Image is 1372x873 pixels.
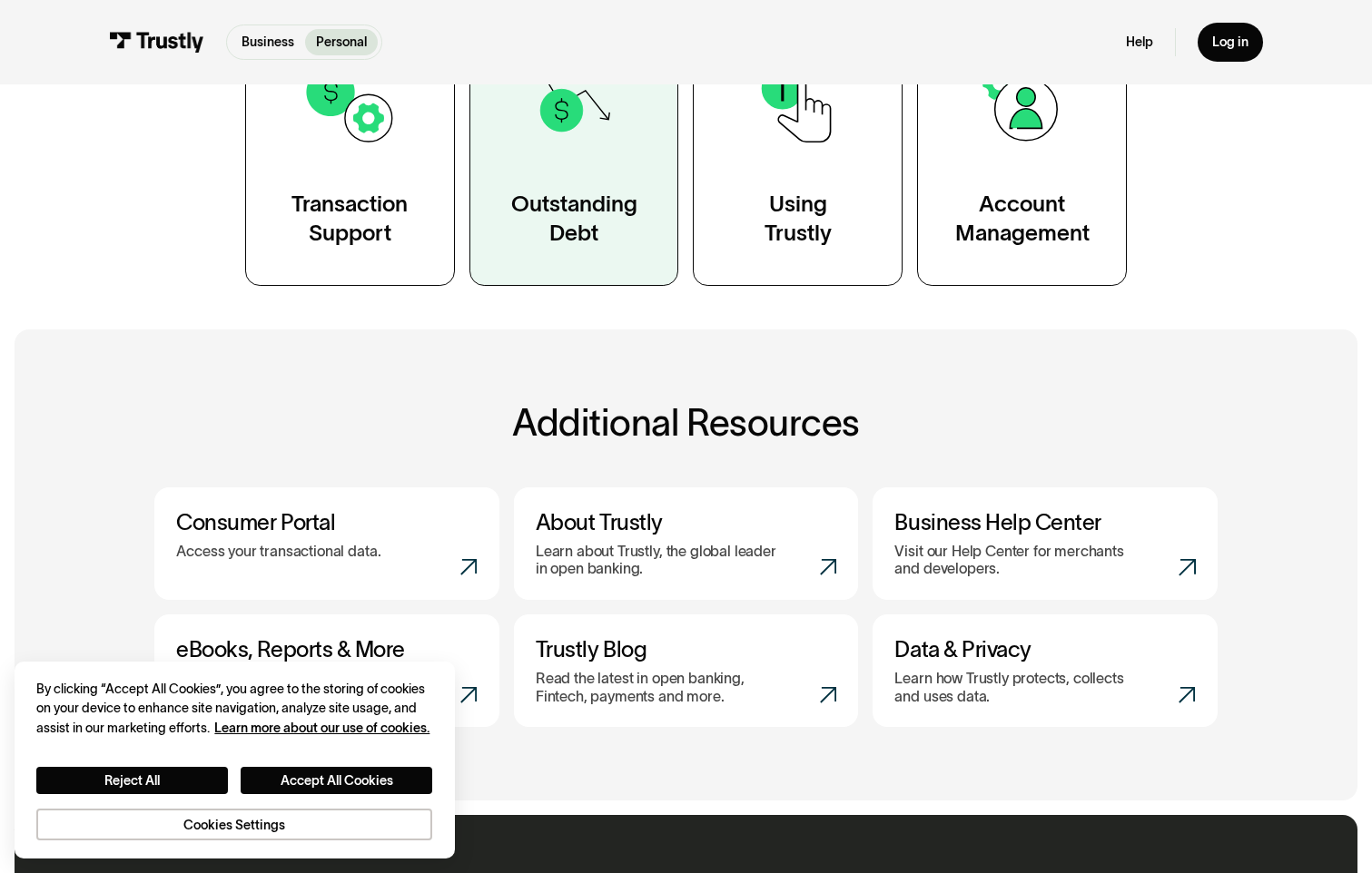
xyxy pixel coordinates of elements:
[176,636,477,662] h3: eBooks, Reports & More
[316,33,367,52] p: Personal
[36,767,228,794] button: Reject All
[1212,34,1249,50] div: Log in
[36,680,432,738] div: By clicking “Accept All Cookies”, you agree to the storing of cookies on your device to enhance s...
[109,32,204,52] img: Trustly Logo
[242,33,294,52] p: Business
[305,29,378,55] a: Personal
[1198,23,1263,62] a: Log in
[917,20,1127,286] a: AccountManagement
[536,670,781,705] p: Read the latest in open banking, Fintech, payments and more.
[231,29,305,55] a: Business
[154,487,499,600] a: Consumer PortalAccess your transactional data.
[873,614,1218,727] a: Data & PrivacyLearn how Trustly protects, collects and uses data.
[511,190,637,249] div: Outstanding Debt
[693,20,903,286] a: UsingTrustly
[241,767,432,794] button: Accept All Cookies
[176,509,477,535] h3: Consumer Portal
[514,614,859,727] a: Trustly BlogRead the latest in open banking, Fintech, payments and more.
[536,636,836,662] h3: Trustly Blog
[955,190,1090,249] div: Account Management
[536,543,781,578] p: Learn about Trustly, the global leader in open banking.
[36,809,432,839] button: Cookies Settings
[514,487,859,600] a: About TrustlyLearn about Trustly, the global leader in open banking.
[873,487,1218,600] a: Business Help CenterVisit our Help Center for merchants and developers.
[894,543,1140,578] p: Visit our Help Center for merchants and developers.
[214,721,429,735] a: More information about your privacy, opens in a new tab
[36,680,432,839] div: Privacy
[176,543,380,560] p: Access your transactional data.
[469,20,679,286] a: OutstandingDebt
[1126,34,1153,50] a: Help
[894,670,1140,705] p: Learn how Trustly protects, collects and uses data.
[154,403,1218,443] h2: Additional Resources
[765,190,832,249] div: Using Trustly
[291,190,408,249] div: Transaction Support
[245,20,455,286] a: TransactionSupport
[894,636,1195,662] h3: Data & Privacy
[894,509,1195,535] h3: Business Help Center
[536,509,836,535] h3: About Trustly
[154,614,499,727] a: eBooks, Reports & MoreStay in the know on new trends, technology and customer demands.
[15,662,454,858] div: Cookie banner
